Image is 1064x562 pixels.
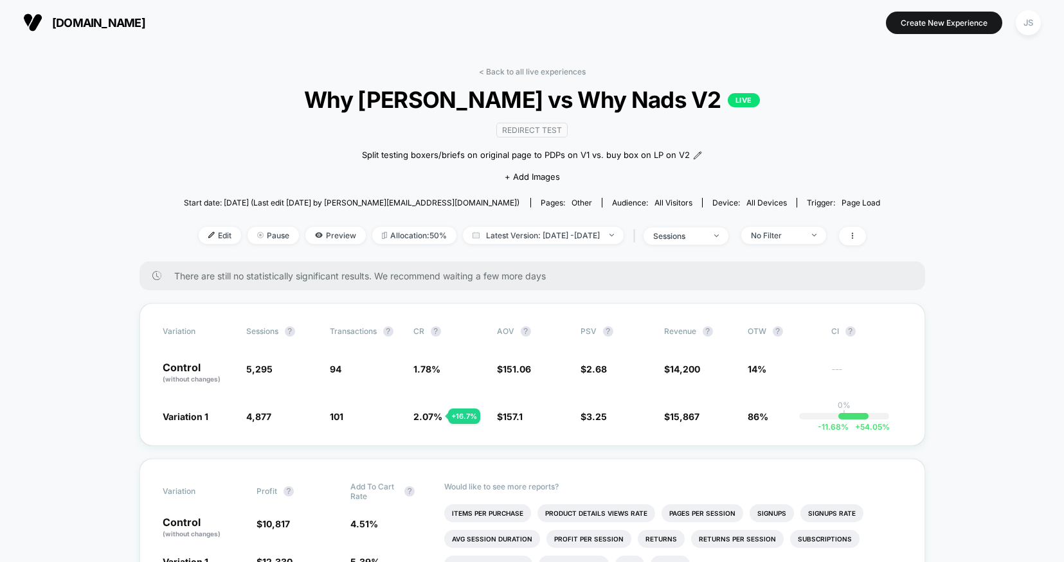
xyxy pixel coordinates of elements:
span: [DOMAIN_NAME] [52,16,145,30]
span: 4,877 [246,411,271,422]
span: 151.06 [503,364,531,374]
p: LIVE [728,93,760,107]
span: Revenue [664,326,696,336]
button: ? [404,486,415,496]
span: OTW [748,326,818,337]
span: all devices [746,198,787,207]
span: | [630,227,644,245]
p: 0% [838,400,851,410]
div: Audience: [612,198,692,207]
span: Variation [163,482,233,501]
span: -11.68 % [818,422,849,432]
p: Control [163,517,244,539]
img: end [609,234,614,236]
span: Transactions [330,326,377,336]
span: Variation [163,326,233,337]
li: Returns Per Session [691,530,784,548]
span: There are still no statistically significant results. We recommend waiting a few more days [174,270,899,281]
button: ? [773,326,783,337]
img: end [257,232,264,238]
span: Redirect Test [496,123,568,137]
li: Returns [638,530,685,548]
button: ? [603,326,613,337]
span: (without changes) [163,530,221,538]
div: + 16.7 % [448,408,480,424]
li: Items Per Purchase [444,504,531,522]
p: Would like to see more reports? [444,482,901,491]
span: Edit [199,227,241,244]
span: Latest Version: [DATE] - [DATE] [463,227,624,244]
span: Variation 1 [163,411,208,422]
img: edit [208,232,215,238]
span: Split testing boxers/briefs on original page to PDPs on V1 vs. buy box on LP on V2 [362,149,690,162]
span: $ [664,364,700,374]
span: Profit [257,486,277,496]
span: Allocation: 50% [372,227,456,244]
li: Product Details Views Rate [537,504,655,522]
span: 2.68 [586,364,607,374]
img: Visually logo [23,13,42,32]
span: 15,867 [670,411,699,422]
span: Start date: [DATE] (Last edit [DATE] by [PERSON_NAME][EMAIL_ADDRESS][DOMAIN_NAME]) [184,198,519,207]
span: 86% [748,411,768,422]
span: 101 [330,411,343,422]
div: sessions [653,231,705,241]
span: PSV [581,326,597,336]
li: Signups Rate [800,504,863,522]
li: Avg Session Duration [444,530,540,548]
span: 54.05 % [849,422,890,432]
li: Pages Per Session [662,504,743,522]
span: 10,817 [262,518,290,529]
span: 3.25 [586,411,607,422]
div: JS [1016,10,1041,35]
button: ? [703,326,713,337]
span: + [855,422,860,432]
span: Pause [248,227,299,244]
img: end [714,234,719,237]
img: calendar [473,232,480,238]
img: end [812,234,816,236]
div: Pages: [541,198,592,207]
button: Create New Experience [886,12,1002,34]
span: 1.78 % [413,364,440,374]
span: 5,295 [246,364,273,374]
button: ? [431,326,441,337]
a: < Back to all live experiences [479,67,586,76]
div: Trigger: [807,198,880,207]
span: $ [581,364,607,374]
span: (without changes) [163,375,221,383]
span: Page Load [842,198,880,207]
span: AOV [497,326,514,336]
li: Profit Per Session [546,530,631,548]
span: --- [831,365,902,384]
p: Control [163,362,233,384]
span: + Add Images [505,171,560,182]
span: 14% [748,364,766,374]
span: 2.07 % [413,411,442,422]
span: $ [257,518,290,529]
span: Preview [305,227,366,244]
span: $ [497,364,531,374]
span: $ [664,411,699,422]
span: All Visitors [654,198,692,207]
button: ? [285,326,295,337]
span: Why [PERSON_NAME] vs Why Nads V2 [219,86,845,113]
button: JS [1012,10,1045,36]
button: [DOMAIN_NAME] [19,12,149,33]
span: other [572,198,592,207]
span: Device: [702,198,797,207]
span: 94 [330,364,341,374]
button: ? [383,326,393,337]
span: $ [497,411,523,422]
div: No Filter [751,231,802,240]
img: rebalance [382,232,387,239]
span: CR [413,326,424,336]
span: Sessions [246,326,278,336]
button: ? [284,486,294,496]
span: 157.1 [503,411,523,422]
button: ? [521,326,531,337]
li: Subscriptions [790,530,860,548]
button: ? [845,326,856,337]
li: Signups [750,504,794,522]
span: 14,200 [670,364,700,374]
